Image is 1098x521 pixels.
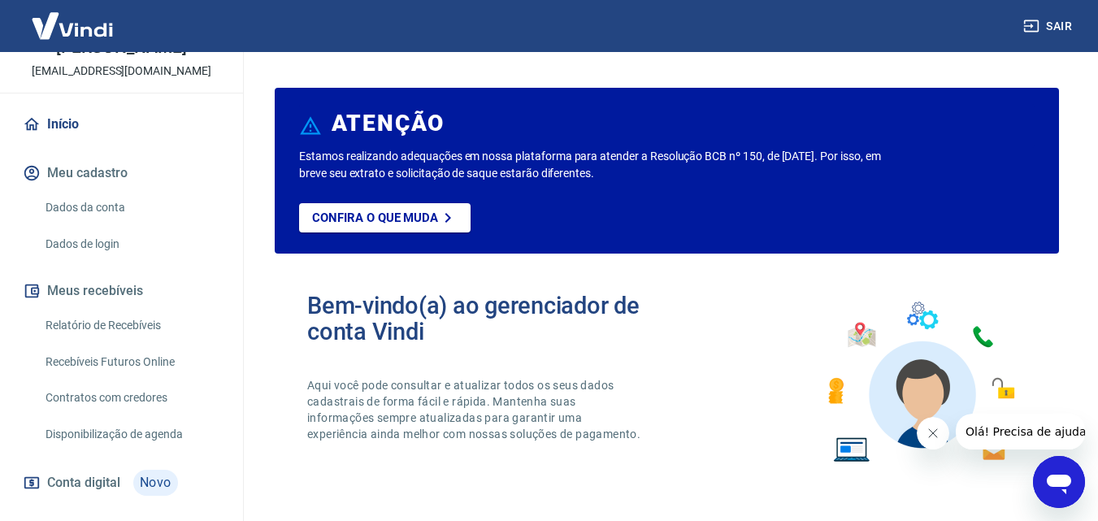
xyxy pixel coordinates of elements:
[20,155,224,191] button: Meu cadastro
[39,309,224,342] a: Relatório de Recebíveis
[39,345,224,379] a: Recebíveis Futuros Online
[39,191,224,224] a: Dados da conta
[20,106,224,142] a: Início
[32,63,211,80] p: [EMAIL_ADDRESS][DOMAIN_NAME]
[299,203,471,232] a: Confira o que muda
[133,470,178,496] span: Novo
[20,273,224,309] button: Meus recebíveis
[814,293,1026,472] img: Imagem de um avatar masculino com diversos icones exemplificando as funcionalidades do gerenciado...
[10,11,137,24] span: Olá! Precisa de ajuda?
[307,377,644,442] p: Aqui você pode consultar e atualizar todos os seus dados cadastrais de forma fácil e rápida. Mant...
[307,293,667,345] h2: Bem-vindo(a) ao gerenciador de conta Vindi
[39,381,224,415] a: Contratos com credores
[39,228,224,261] a: Dados de login
[1020,11,1078,41] button: Sair
[332,115,445,132] h6: ATENÇÃO
[47,471,120,494] span: Conta digital
[39,418,224,451] a: Disponibilização de agenda
[917,417,949,449] iframe: Fechar mensagem
[20,463,224,502] a: Conta digitalNovo
[56,39,186,56] p: [PERSON_NAME]
[956,414,1085,449] iframe: Mensagem da empresa
[20,1,125,50] img: Vindi
[312,211,438,225] p: Confira o que muda
[1033,456,1085,508] iframe: Botão para abrir a janela de mensagens
[299,148,888,182] p: Estamos realizando adequações em nossa plataforma para atender a Resolução BCB nº 150, de [DATE]....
